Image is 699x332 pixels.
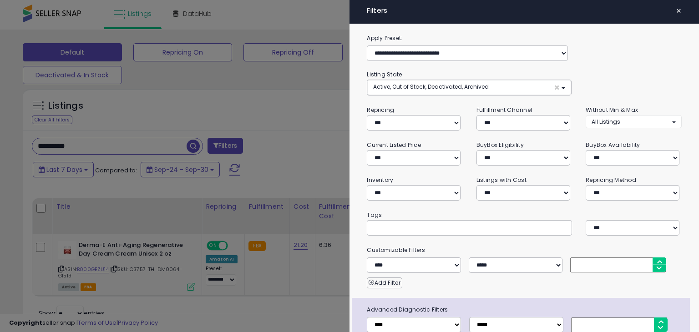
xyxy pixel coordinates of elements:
span: Advanced Diagnostic Filters [360,305,689,315]
small: Tags [360,210,688,220]
span: Active, Out of Stock, Deactivated, Archived [373,83,489,91]
small: Repricing Method [586,176,636,184]
small: Without Min & Max [586,106,638,114]
small: Listings with Cost [476,176,527,184]
label: Apply Preset: [360,33,688,43]
span: All Listings [592,118,620,126]
button: All Listings [586,115,681,128]
button: Add Filter [367,277,402,288]
small: BuyBox Eligibility [476,141,524,149]
button: Active, Out of Stock, Deactivated, Archived × [367,80,571,95]
small: Customizable Filters [360,245,688,255]
small: Inventory [367,176,393,184]
small: BuyBox Availability [586,141,640,149]
small: Current Listed Price [367,141,420,149]
button: × [672,5,685,17]
h4: Filters [367,7,681,15]
small: Listing State [367,70,402,78]
small: Fulfillment Channel [476,106,532,114]
small: Repricing [367,106,394,114]
span: × [554,83,560,92]
span: × [676,5,682,17]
